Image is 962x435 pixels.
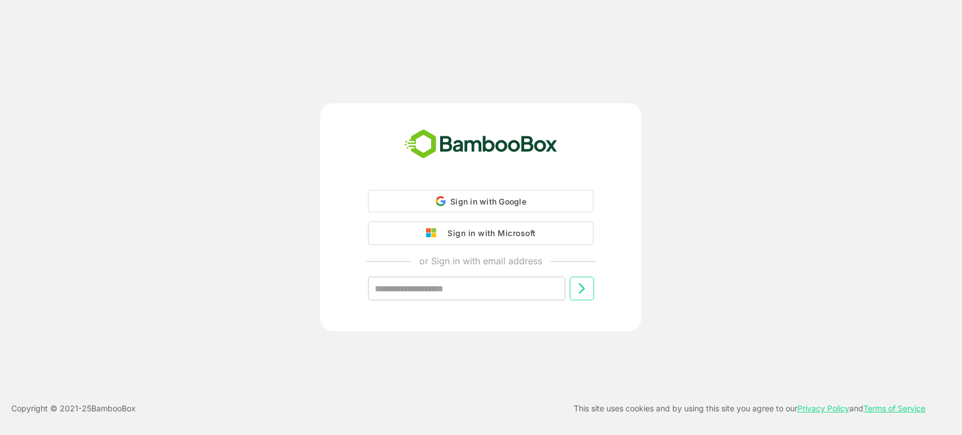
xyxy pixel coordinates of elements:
[426,228,442,238] img: google
[368,190,593,212] div: Sign in with Google
[11,402,136,415] p: Copyright © 2021- 25 BambooBox
[442,226,535,241] div: Sign in with Microsoft
[574,402,925,415] p: This site uses cookies and by using this site you agree to our and
[797,403,849,413] a: Privacy Policy
[863,403,925,413] a: Terms of Service
[368,221,593,245] button: Sign in with Microsoft
[398,126,564,163] img: bamboobox
[419,254,542,268] p: or Sign in with email address
[450,197,526,206] span: Sign in with Google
